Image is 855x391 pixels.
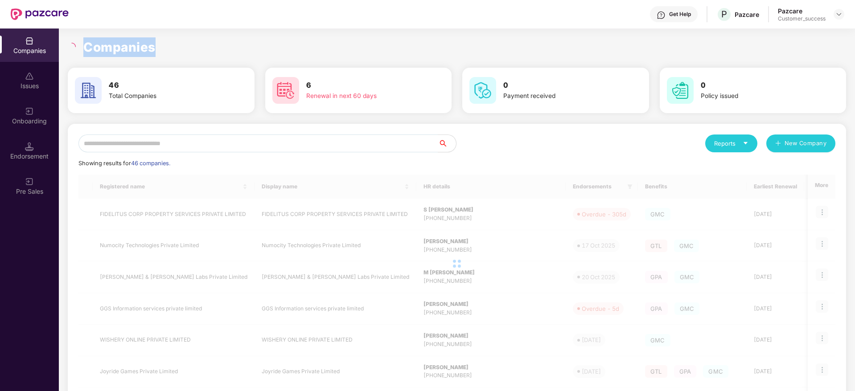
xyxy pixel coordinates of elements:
img: svg+xml;base64,PHN2ZyB3aWR0aD0iMjAiIGhlaWdodD0iMjAiIHZpZXdCb3g9IjAgMCAyMCAyMCIgZmlsbD0ibm9uZSIgeG... [25,177,34,186]
img: svg+xml;base64,PHN2ZyBpZD0iSXNzdWVzX2Rpc2FibGVkIiB4bWxucz0iaHR0cDovL3d3dy53My5vcmcvMjAwMC9zdmciIH... [25,72,34,81]
div: Pazcare [735,10,759,19]
span: search [438,140,456,147]
div: Customer_success [778,15,826,22]
h3: 46 [109,80,221,91]
h3: 6 [306,80,419,91]
img: svg+xml;base64,PHN2ZyB3aWR0aD0iMjAiIGhlaWdodD0iMjAiIHZpZXdCb3g9IjAgMCAyMCAyMCIgZmlsbD0ibm9uZSIgeG... [25,107,34,116]
h1: Companies [83,37,156,57]
span: New Company [785,139,827,148]
span: 46 companies. [131,160,170,167]
h3: 0 [503,80,616,91]
button: search [438,134,456,152]
button: plusNew Company [766,134,835,152]
img: svg+xml;base64,PHN2ZyBpZD0iRHJvcGRvd24tMzJ4MzIiIHhtbG5zPSJodHRwOi8vd3d3LnczLm9yZy8yMDAwL3N2ZyIgd2... [835,11,843,18]
img: New Pazcare Logo [11,8,69,20]
span: P [721,9,727,20]
h3: 0 [701,80,813,91]
img: svg+xml;base64,PHN2ZyB3aWR0aD0iMTQuNSIgaGVpZ2h0PSIxNC41IiB2aWV3Qm94PSIwIDAgMTYgMTYiIGZpbGw9Im5vbm... [25,142,34,151]
span: loading [68,43,76,51]
div: Policy issued [701,91,813,101]
div: Pazcare [778,7,826,15]
img: svg+xml;base64,PHN2ZyB4bWxucz0iaHR0cDovL3d3dy53My5vcmcvMjAwMC9zdmciIHdpZHRoPSI2MCIgaGVpZ2h0PSI2MC... [272,77,299,104]
div: Get Help [669,11,691,18]
img: svg+xml;base64,PHN2ZyBpZD0iSGVscC0zMngzMiIgeG1sbnM9Imh0dHA6Ly93d3cudzMub3JnLzIwMDAvc3ZnIiB3aWR0aD... [657,11,666,20]
span: plus [775,140,781,147]
span: Showing results for [78,160,170,167]
div: Reports [714,139,748,148]
span: caret-down [743,140,748,146]
img: svg+xml;base64,PHN2ZyB4bWxucz0iaHR0cDovL3d3dy53My5vcmcvMjAwMC9zdmciIHdpZHRoPSI2MCIgaGVpZ2h0PSI2MC... [469,77,496,104]
img: svg+xml;base64,PHN2ZyB4bWxucz0iaHR0cDovL3d3dy53My5vcmcvMjAwMC9zdmciIHdpZHRoPSI2MCIgaGVpZ2h0PSI2MC... [75,77,102,104]
div: Renewal in next 60 days [306,91,419,101]
div: Total Companies [109,91,221,101]
img: svg+xml;base64,PHN2ZyB4bWxucz0iaHR0cDovL3d3dy53My5vcmcvMjAwMC9zdmciIHdpZHRoPSI2MCIgaGVpZ2h0PSI2MC... [667,77,694,104]
img: svg+xml;base64,PHN2ZyBpZD0iQ29tcGFuaWVzIiB4bWxucz0iaHR0cDovL3d3dy53My5vcmcvMjAwMC9zdmciIHdpZHRoPS... [25,37,34,45]
div: Payment received [503,91,616,101]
